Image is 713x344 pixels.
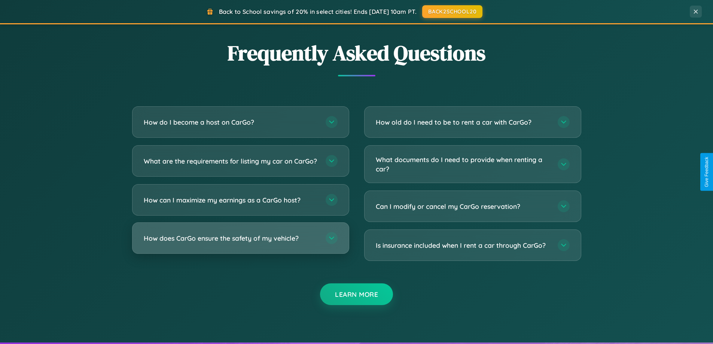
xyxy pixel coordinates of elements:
[132,39,581,67] h2: Frequently Asked Questions
[144,195,318,205] h3: How can I maximize my earnings as a CarGo host?
[376,118,550,127] h3: How old do I need to be to rent a car with CarGo?
[422,5,482,18] button: BACK2SCHOOL20
[704,157,709,187] div: Give Feedback
[144,118,318,127] h3: How do I become a host on CarGo?
[376,155,550,173] h3: What documents do I need to provide when renting a car?
[320,283,393,305] button: Learn More
[144,234,318,243] h3: How does CarGo ensure the safety of my vehicle?
[219,8,417,15] span: Back to School savings of 20% in select cities! Ends [DATE] 10am PT.
[144,156,318,166] h3: What are the requirements for listing my car on CarGo?
[376,202,550,211] h3: Can I modify or cancel my CarGo reservation?
[376,241,550,250] h3: Is insurance included when I rent a car through CarGo?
